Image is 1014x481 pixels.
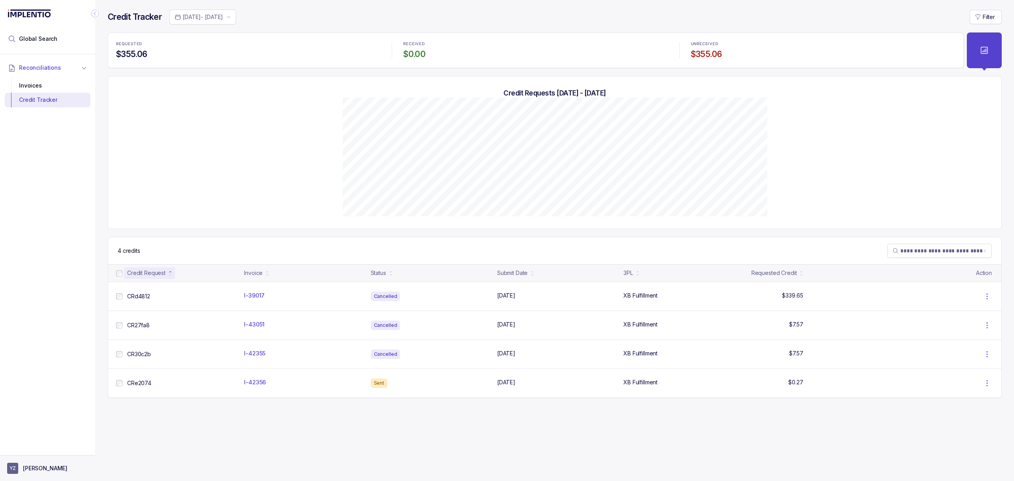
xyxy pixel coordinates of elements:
[111,36,385,65] li: Statistic REQUESTED
[127,321,150,329] p: CR27fa8
[371,378,388,388] div: Sent
[686,36,960,65] li: Statistic UNRECEIVED
[7,463,18,474] span: User initials
[497,269,528,277] div: Submit Date
[244,349,265,357] p: I-42355
[127,379,151,387] p: CRe2074
[244,292,265,300] p: I-39017
[244,269,263,277] div: Invoice
[118,247,140,255] p: 4 credits
[789,349,803,357] p: $7.57
[170,10,236,25] button: Date Range Picker
[116,351,122,357] input: checkbox-checkbox-all
[623,349,658,357] p: XB Fulfillment
[371,321,400,330] div: Cancelled
[371,349,400,359] div: Cancelled
[403,42,425,46] p: RECEIVED
[19,35,57,43] span: Global Search
[127,292,150,300] p: CRd4812
[11,93,84,107] div: Credit Tracker
[497,378,515,386] p: [DATE]
[788,378,803,386] p: $0.27
[11,78,84,93] div: Invoices
[116,293,122,300] input: checkbox-checkbox-all
[5,77,90,109] div: Reconciliations
[108,32,964,68] ul: Statistic Highlights
[789,321,803,328] p: $7.57
[183,13,223,21] p: [DATE] - [DATE]
[7,463,88,474] button: User initials[PERSON_NAME]
[116,322,122,328] input: checkbox-checkbox-all
[108,237,1001,264] nav: Table Control
[5,59,90,76] button: Reconciliations
[983,13,995,21] p: Filter
[623,269,633,277] div: 3PL
[371,269,386,277] div: Status
[23,464,67,472] p: [PERSON_NAME]
[175,13,223,21] search: Date Range Picker
[244,321,265,328] p: I-43051
[108,11,162,23] h4: Credit Tracker
[497,292,515,300] p: [DATE]
[976,269,992,277] p: Action
[691,49,955,60] h4: $355.06
[116,49,381,60] h4: $355.06
[118,247,140,255] div: Remaining page entries
[116,42,142,46] p: REQUESTED
[116,380,122,386] input: checkbox-checkbox-all
[398,36,673,65] li: Statistic RECEIVED
[127,269,166,277] div: Credit Request
[121,89,989,97] h5: Credit Requests [DATE] - [DATE]
[782,292,803,300] p: $339.65
[623,378,658,386] p: XB Fulfillment
[403,49,668,60] h4: $0.00
[691,42,719,46] p: UNRECEIVED
[970,10,1002,24] button: Filter
[90,9,100,18] div: Collapse Icon
[623,321,658,328] p: XB Fulfillment
[19,64,61,72] span: Reconciliations
[497,349,515,357] p: [DATE]
[623,292,658,300] p: XB Fulfillment
[244,378,266,386] p: I-42356
[497,321,515,328] p: [DATE]
[751,269,797,277] div: Requested Credit
[371,292,400,301] div: Cancelled
[116,270,122,277] input: checkbox-checkbox-all
[887,244,992,258] search: Table Search Bar
[127,350,151,358] p: CR30c2b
